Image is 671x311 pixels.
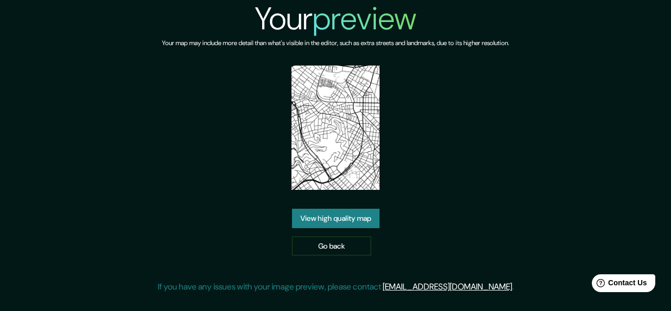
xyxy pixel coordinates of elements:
img: created-map-preview [291,66,380,190]
h6: Your map may include more detail than what's visible in the editor, such as extra streets and lan... [162,38,509,49]
a: Go back [292,237,371,256]
a: View high quality map [292,209,380,228]
p: If you have any issues with your image preview, please contact . [158,281,514,293]
a: [EMAIL_ADDRESS][DOMAIN_NAME] [383,281,512,292]
iframe: Help widget launcher [578,270,659,299]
